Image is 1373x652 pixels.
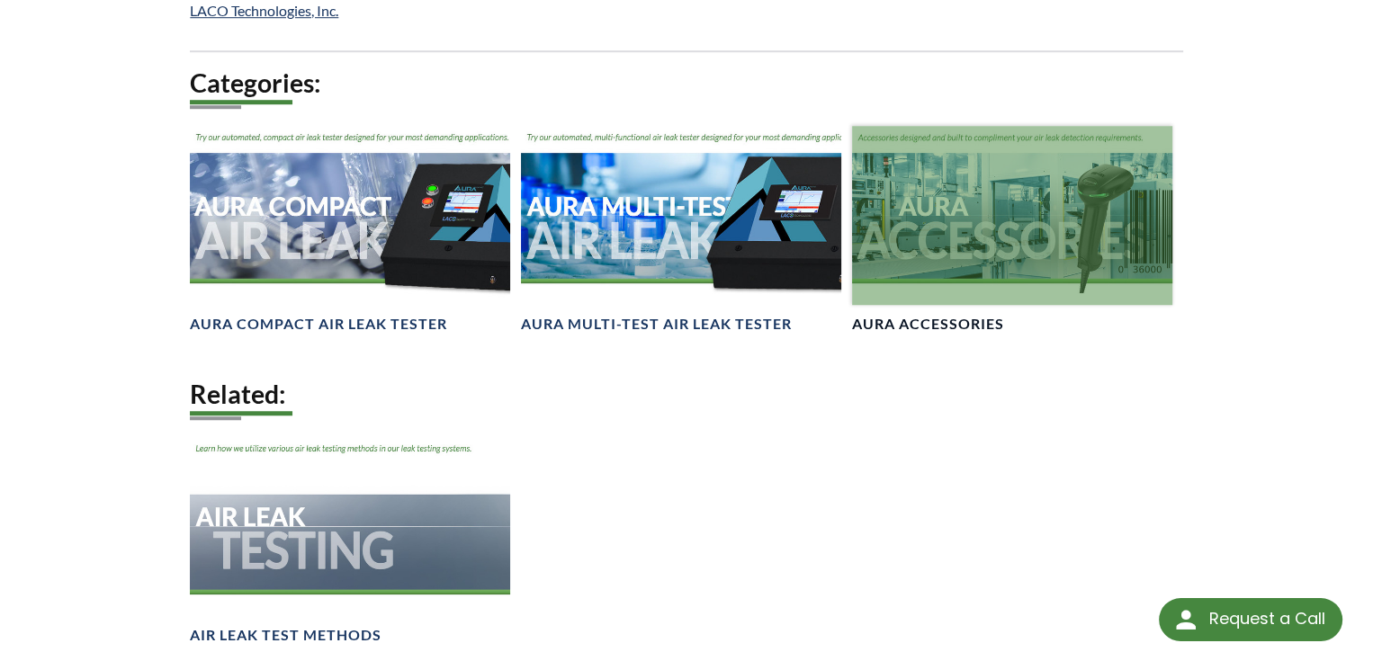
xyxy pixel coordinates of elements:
a: Air Leak Testing headerAir Leak Test Methods [190,436,510,645]
img: round button [1171,605,1200,634]
a: Aura Accessories headerAURA Accessories [852,126,1172,335]
a: Header showing AURA Compact productAURA Compact Air Leak Tester [190,126,510,335]
a: LACO Technologies, Inc. [190,2,338,19]
div: Request a Call [1159,598,1342,641]
a: Header showing AURA Multi-Test productAURA Multi-Test Air Leak Tester [521,126,841,335]
h4: AURA Compact Air Leak Tester [190,315,447,334]
h2: Related: [190,378,1182,411]
h2: Categories: [190,67,1182,100]
h4: AURA Multi-Test Air Leak Tester [521,315,792,334]
div: Request a Call [1208,598,1324,639]
h4: AURA Accessories [852,315,1004,334]
h4: Air Leak Test Methods [190,626,381,645]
